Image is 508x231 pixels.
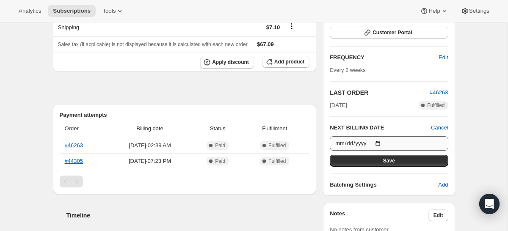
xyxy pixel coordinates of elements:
[60,111,310,119] h2: Payment attempts
[430,88,448,97] button: #46263
[427,102,444,109] span: Fulfilled
[428,8,440,14] span: Help
[53,18,144,36] th: Shipping
[97,5,129,17] button: Tools
[428,209,448,221] button: Edit
[53,8,91,14] span: Subscriptions
[274,58,304,65] span: Add product
[109,124,190,133] span: Billing date
[14,5,46,17] button: Analytics
[330,101,347,110] span: [DATE]
[330,209,428,221] h3: Notes
[431,124,448,132] button: Cancel
[200,56,254,69] button: Apply discount
[373,29,412,36] span: Customer Portal
[196,124,240,133] span: Status
[215,158,225,165] span: Paid
[268,142,286,149] span: Fulfilled
[60,176,310,187] nav: Pagination
[212,59,249,66] span: Apply discount
[65,158,83,164] a: #44305
[266,24,280,30] span: $7.10
[285,22,298,31] button: Shipping actions
[245,124,304,133] span: Fulfillment
[415,5,453,17] button: Help
[48,5,96,17] button: Subscriptions
[430,89,448,96] a: #46263
[66,211,317,220] h2: Timeline
[383,157,395,164] span: Save
[439,53,448,62] span: Edit
[330,88,430,97] h2: LAST ORDER
[65,142,83,148] a: #46263
[479,194,500,214] div: Open Intercom Messenger
[262,56,309,68] button: Add product
[433,178,453,192] button: Add
[330,27,448,38] button: Customer Portal
[268,158,286,165] span: Fulfilled
[60,119,107,138] th: Order
[330,124,431,132] h2: NEXT BILLING DATE
[109,141,190,150] span: [DATE] · 02:39 AM
[109,157,190,165] span: [DATE] · 07:23 PM
[433,212,443,219] span: Edit
[330,155,448,167] button: Save
[330,53,439,62] h2: FREQUENCY
[469,8,489,14] span: Settings
[330,181,438,189] h6: Batching Settings
[58,41,249,47] span: Sales tax (if applicable) is not displayed because it is calculated with each new order.
[215,142,225,149] span: Paid
[257,41,274,47] span: $67.09
[102,8,116,14] span: Tools
[438,181,448,189] span: Add
[19,8,41,14] span: Analytics
[456,5,494,17] button: Settings
[433,51,453,64] button: Edit
[330,67,366,73] span: Every 2 weeks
